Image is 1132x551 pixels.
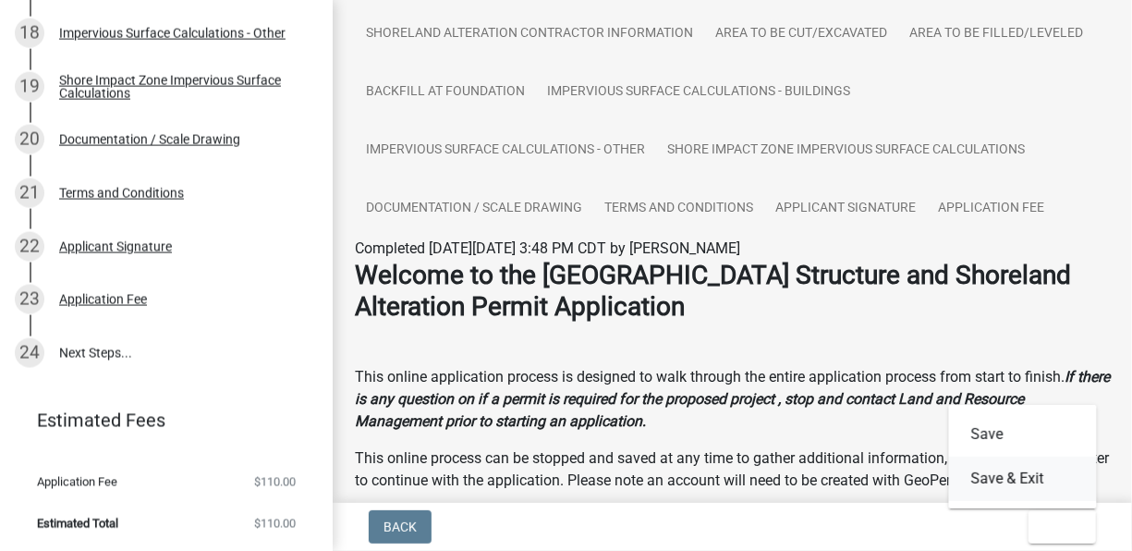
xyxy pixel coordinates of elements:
button: Save & Exit [949,457,1097,501]
a: Estimated Fees [15,402,303,439]
span: Back [383,520,417,534]
a: Area to be Filled/Leveled [898,5,1094,64]
span: $110.00 [254,476,296,488]
span: Estimated Total [37,518,118,530]
a: Documentation / Scale Drawing [355,179,593,239]
button: Exit [1029,510,1096,544]
a: Application Fee [927,179,1055,239]
a: Impervious Surface Calculations - Buildings [536,63,861,122]
a: Area to be Cut/Excavated [704,5,898,64]
button: Save [949,412,1097,457]
a: Applicant Signature [764,179,927,239]
div: 18 [15,18,44,48]
span: Application Fee [37,476,117,488]
a: Shoreland Alteration Contractor Information [355,5,704,64]
div: Applicant Signature [59,240,172,253]
p: This online process can be stopped and saved at any time to gather additional information, one ca... [355,447,1110,492]
div: 22 [15,232,44,262]
p: This online application process is designed to walk through the entire application process from s... [355,366,1110,433]
button: Back [369,510,432,544]
div: 24 [15,338,44,368]
span: Exit [1043,520,1070,534]
div: Exit [949,405,1097,508]
div: 21 [15,178,44,208]
div: Documentation / Scale Drawing [59,133,240,146]
div: 23 [15,285,44,314]
div: 19 [15,72,44,102]
div: 20 [15,125,44,154]
div: Terms and Conditions [59,187,184,200]
a: Terms and Conditions [593,179,764,239]
div: Application Fee [59,293,147,306]
div: Shore Impact Zone Impervious Surface Calculations [59,74,303,100]
span: $110.00 [254,518,296,530]
strong: Welcome to the [GEOGRAPHIC_DATA] Structure and Shoreland Alteration Permit Application [355,260,1071,322]
a: Backfill at foundation [355,63,536,122]
a: Impervious Surface Calculations - Other [355,121,656,180]
strong: If there is any question on if a permit is required for the proposed project , stop and contact L... [355,368,1110,430]
div: Impervious Surface Calculations - Other [59,27,286,40]
span: Completed [DATE][DATE] 3:48 PM CDT by [PERSON_NAME] [355,239,740,257]
a: Shore Impact Zone Impervious Surface Calculations [656,121,1036,180]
